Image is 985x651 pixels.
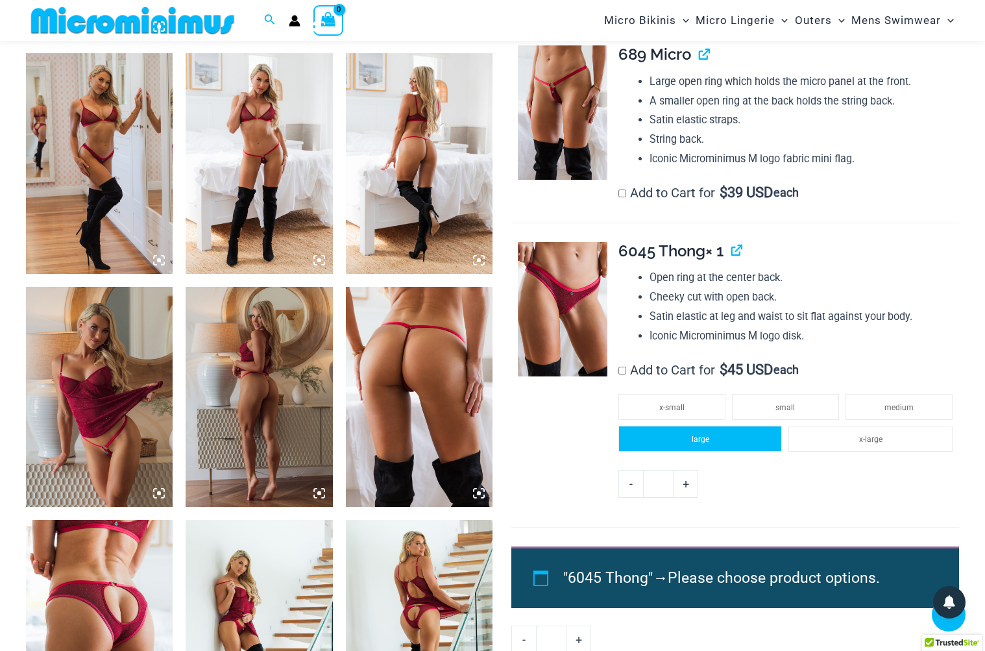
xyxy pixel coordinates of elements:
img: Guilty Pleasures Red 1045 Bra 689 Micro [186,53,332,273]
span: small [775,403,795,412]
span: x-small [659,403,685,412]
span: Micro Lingerie [696,4,775,37]
img: Guilty Pleasures Red 689 Micro [346,287,492,507]
span: $ [720,362,727,378]
li: A smaller open ring at the back holds the string back. [650,92,959,111]
span: Micro Bikinis [604,4,676,37]
span: Mens Swimwear [851,4,941,37]
a: + [674,470,698,497]
li: Satin elastic straps. [650,110,959,130]
span: $ [720,184,727,201]
li: medium [845,394,953,420]
li: Iconic Microminimus M logo disk. [650,326,959,346]
li: Iconic Microminimus M logo fabric mini flag. [650,149,959,169]
span: 39 USD [720,186,773,199]
a: Account icon link [289,15,300,27]
img: MM SHOP LOGO FLAT [26,6,239,35]
a: OutersMenu ToggleMenu Toggle [792,4,848,37]
li: → [563,563,929,593]
span: 6045 Thong [618,241,705,260]
span: large [692,435,709,444]
nav: Site Navigation [599,2,959,39]
li: Cheeky cut with open back. [650,288,959,307]
span: "6045 Thong" [563,569,653,587]
a: Search icon link [264,12,276,29]
span: Outers [795,4,832,37]
li: x-large [788,426,953,452]
span: Menu Toggle [832,4,845,37]
span: Menu Toggle [775,4,788,37]
span: each [773,186,799,199]
a: View Shopping Cart, empty [313,5,343,35]
span: 45 USD [720,363,773,376]
span: each [773,363,799,376]
span: Please choose product options. [668,569,880,587]
li: Satin elastic at leg and waist to sit flat against your body. [650,307,959,326]
span: medium [884,403,914,412]
li: large [618,426,783,452]
a: - [618,470,643,497]
li: small [732,394,839,420]
img: Guilty Pleasures Red 1045 Bra 6045 Thong [26,53,173,273]
span: × 1 [705,241,724,260]
li: Open ring at the center back. [650,268,959,288]
a: Mens SwimwearMenu ToggleMenu Toggle [848,4,957,37]
input: Add to Cart for$45 USD each [618,367,626,375]
span: 689 Micro [618,45,691,64]
li: Large open ring which holds the micro panel at the front. [650,72,959,92]
a: Micro LingerieMenu ToggleMenu Toggle [692,4,791,37]
li: String back. [650,130,959,149]
img: Guilty Pleasures Red 1260 Slip 689 Micro [186,287,332,507]
img: Guilty Pleasures Red 6045 Thong [518,242,607,376]
li: x-small [618,394,725,420]
a: Micro BikinisMenu ToggleMenu Toggle [601,4,692,37]
span: x-large [859,435,882,444]
span: Menu Toggle [676,4,689,37]
label: Add to Cart for [618,185,799,201]
img: Guilty Pleasures Red 1045 Bra 689 Micro [346,53,492,273]
input: Add to Cart for$39 USD each [618,190,626,197]
img: Guilty Pleasures Red 689 Micro [518,45,607,180]
label: Add to Cart for [618,362,799,378]
span: Menu Toggle [941,4,954,37]
input: Product quantity [643,470,674,497]
img: Guilty Pleasures Red 1260 Slip 689 Micro [26,287,173,507]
